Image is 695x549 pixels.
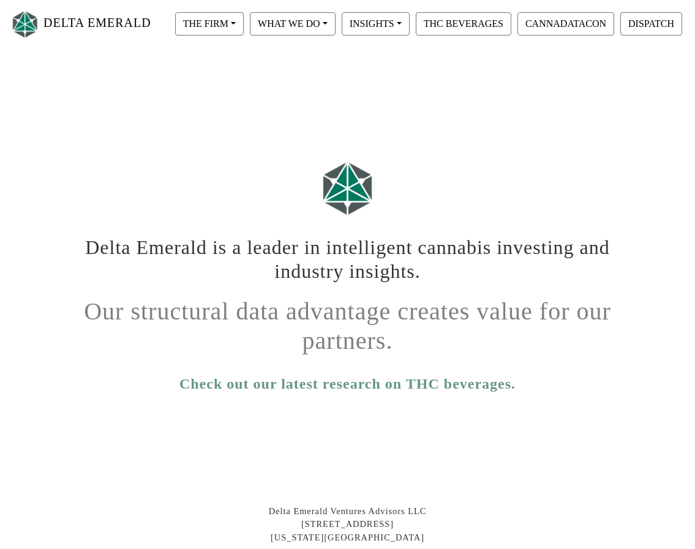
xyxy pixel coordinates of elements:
[514,18,617,28] a: CANNADATACON
[175,12,244,35] button: THE FIRM
[617,18,685,28] a: DISPATCH
[63,288,633,356] h1: Our structural data advantage creates value for our partners.
[517,12,614,35] button: CANNADATACON
[179,373,516,395] a: Check out our latest research on THC beverages.
[342,12,410,35] button: INSIGHTS
[54,505,642,545] div: Delta Emerald Ventures Advisors LLC [STREET_ADDRESS] [US_STATE][GEOGRAPHIC_DATA]
[317,156,378,220] img: Logo
[620,12,682,35] button: DISPATCH
[10,5,151,43] a: DELTA EMERALD
[10,8,40,40] img: Logo
[250,12,336,35] button: WHAT WE DO
[416,12,511,35] button: THC BEVERAGES
[413,18,514,28] a: THC BEVERAGES
[63,226,633,283] h1: Delta Emerald is a leader in intelligent cannabis investing and industry insights.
